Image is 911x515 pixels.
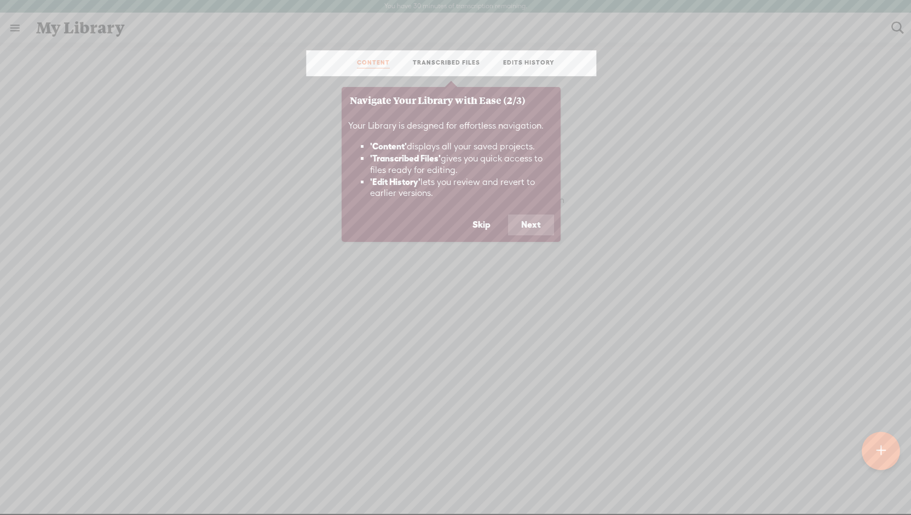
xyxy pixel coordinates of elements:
b: 'Transcribed Files' [370,153,441,163]
a: EDITS HISTORY [503,59,555,68]
b: 'Edit History' [370,177,420,187]
li: gives you quick access to files ready for editing. [370,153,554,176]
li: displays all your saved projects. [370,141,554,153]
h3: Navigate Your Library with Ease (2/3) [350,95,552,106]
a: TRANSCRIBED FILES [413,59,480,68]
button: Skip [459,215,504,235]
a: CONTENT [357,59,390,68]
li: lets you review and revert to earlier versions. [370,176,554,200]
b: 'Content' [370,141,407,151]
div: Your Library is designed for effortless navigation. [342,114,561,215]
button: Next [508,215,554,235]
